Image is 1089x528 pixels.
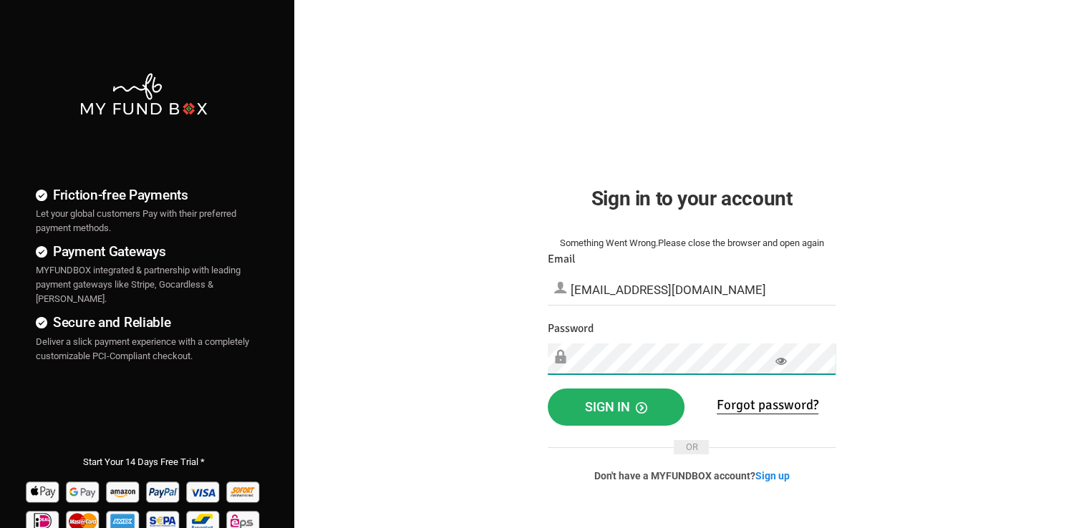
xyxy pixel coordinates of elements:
[548,469,836,483] p: Don't have a MYFUNDBOX account?
[36,185,251,205] h4: Friction-free Payments
[105,476,142,506] img: Amazon
[225,476,263,506] img: Sofort Pay
[36,208,236,233] span: Let your global customers Pay with their preferred payment methods.
[36,265,241,304] span: MYFUNDBOX integrated & partnership with leading payment gateways like Stripe, Gocardless & [PERSO...
[548,274,836,305] input: Email
[717,396,818,414] a: Forgot password?
[548,320,594,338] label: Password
[185,476,223,506] img: Visa
[24,476,62,506] img: Apple Pay
[548,236,836,250] div: Something Went Wrong.Please close the browser and open again
[548,388,684,426] button: Sign in
[64,476,102,506] img: Google Pay
[548,250,576,268] label: Email
[755,470,789,481] a: Sign up
[145,476,183,506] img: Paypal
[36,241,251,262] h4: Payment Gateways
[36,336,249,361] span: Deliver a slick payment experience with a completely customizable PCI-Compliant checkout.
[548,183,836,214] h2: Sign in to your account
[674,440,709,454] span: OR
[36,312,251,333] h4: Secure and Reliable
[585,399,647,414] span: Sign in
[79,72,208,117] img: mfbwhite.png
